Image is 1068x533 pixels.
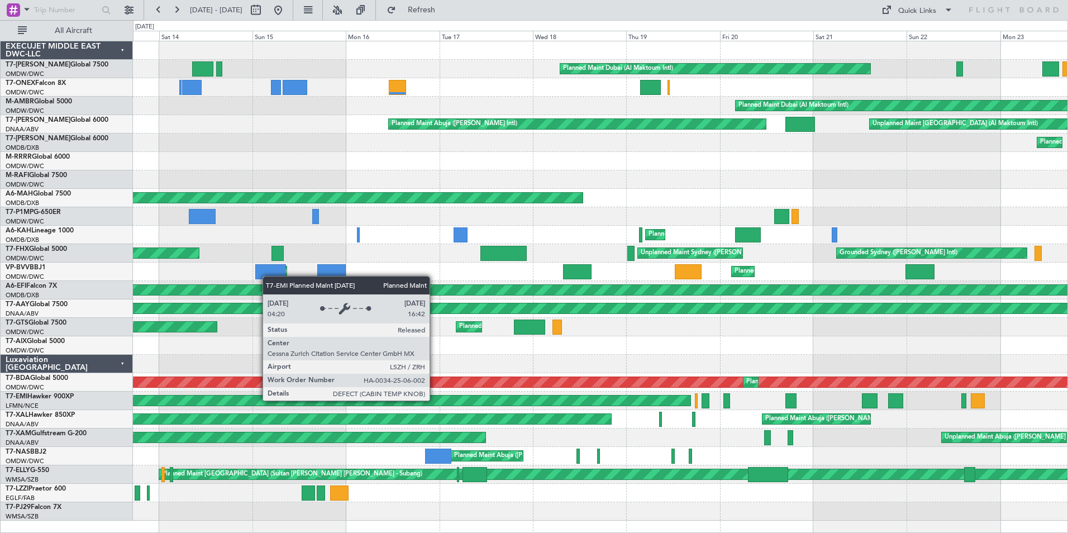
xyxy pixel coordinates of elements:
[6,80,35,87] span: T7-ONEX
[533,31,626,41] div: Wed 18
[898,6,936,17] div: Quick Links
[29,27,118,35] span: All Aircraft
[738,97,848,114] div: Planned Maint Dubai (Al Maktoum Intl)
[6,172,29,179] span: M-RAFI
[6,504,31,511] span: T7-PJ29
[6,320,28,326] span: T7-GTS
[907,31,1000,41] div: Sun 22
[6,98,34,105] span: M-AMBR
[6,512,39,521] a: WMSA/SZB
[6,98,72,105] a: M-AMBRGlobal 5000
[6,273,44,281] a: OMDW/DWC
[454,448,580,464] div: Planned Maint Abuja ([PERSON_NAME] Intl)
[6,412,28,418] span: T7-XAL
[626,31,719,41] div: Thu 19
[392,116,517,132] div: Planned Maint Abuja ([PERSON_NAME] Intl)
[346,31,439,41] div: Mon 16
[6,301,30,308] span: T7-AAY
[6,383,44,392] a: OMDW/DWC
[6,117,70,123] span: T7-[PERSON_NAME]
[6,154,32,160] span: M-RRRR
[6,393,27,400] span: T7-EMI
[563,60,673,77] div: Planned Maint Dubai (Al Maktoum Intl)
[6,236,39,244] a: OMDB/DXB
[6,283,57,289] a: A6-EFIFalcon 7X
[6,154,70,160] a: M-RRRRGlobal 6000
[735,263,845,280] div: Planned Maint Dubai (Al Maktoum Intl)
[6,125,39,134] a: DNAA/ABV
[6,402,39,410] a: LFMN/NCE
[6,449,30,455] span: T7-NAS
[6,457,44,465] a: OMDW/DWC
[459,318,646,335] div: Planned Maint [GEOGRAPHIC_DATA] ([GEOGRAPHIC_DATA] Intl)
[6,191,33,197] span: A6-MAH
[6,227,31,234] span: A6-KAH
[649,226,759,243] div: Planned Maint Dubai (Al Maktoum Intl)
[382,1,449,19] button: Refresh
[159,31,252,41] div: Sat 14
[6,486,66,492] a: T7-LZZIPraetor 600
[6,70,44,78] a: OMDW/DWC
[6,291,39,299] a: OMDB/DXB
[6,254,44,263] a: OMDW/DWC
[6,199,39,207] a: OMDB/DXB
[6,486,28,492] span: T7-LZZI
[6,264,30,271] span: VP-BVV
[6,320,66,326] a: T7-GTSGlobal 7500
[6,283,26,289] span: A6-EFI
[6,180,44,189] a: OMDW/DWC
[6,264,46,271] a: VP-BVVBBJ1
[840,245,957,261] div: Grounded Sydney ([PERSON_NAME] Intl)
[6,117,108,123] a: T7-[PERSON_NAME]Global 6000
[6,375,30,382] span: T7-BDA
[6,420,39,429] a: DNAA/ABV
[6,172,67,179] a: M-RAFIGlobal 7500
[6,310,39,318] a: DNAA/ABV
[6,135,70,142] span: T7-[PERSON_NAME]
[6,144,39,152] a: OMDB/DXB
[6,301,68,308] a: T7-AAYGlobal 7500
[6,80,66,87] a: T7-ONEXFalcon 8X
[6,209,34,216] span: T7-P1MP
[6,393,74,400] a: T7-EMIHawker 900XP
[6,246,67,253] a: T7-FHXGlobal 5000
[440,31,533,41] div: Tue 17
[6,135,108,142] a: T7-[PERSON_NAME]Global 6000
[6,449,46,455] a: T7-NASBBJ2
[6,439,39,447] a: DNAA/ABV
[720,31,813,41] div: Fri 20
[6,504,61,511] a: T7-PJ29Falcon 7X
[6,88,44,97] a: OMDW/DWC
[813,31,907,41] div: Sat 21
[6,338,65,345] a: T7-AIXGlobal 5000
[6,61,108,68] a: T7-[PERSON_NAME]Global 7500
[6,467,49,474] a: T7-ELLYG-550
[6,430,31,437] span: T7-XAM
[6,375,68,382] a: T7-BDAGlobal 5000
[12,22,121,40] button: All Aircraft
[6,162,44,170] a: OMDW/DWC
[6,191,71,197] a: A6-MAHGlobal 7500
[6,328,44,336] a: OMDW/DWC
[6,217,44,226] a: OMDW/DWC
[746,374,856,391] div: Planned Maint Dubai (Al Maktoum Intl)
[6,430,87,437] a: T7-XAMGulfstream G-200
[6,227,74,234] a: A6-KAHLineage 1000
[6,412,75,418] a: T7-XALHawker 850XP
[6,346,44,355] a: OMDW/DWC
[190,5,242,15] span: [DATE] - [DATE]
[6,338,27,345] span: T7-AIX
[6,475,39,484] a: WMSA/SZB
[6,209,61,216] a: T7-P1MPG-650ER
[6,107,44,115] a: OMDW/DWC
[34,2,98,18] input: Trip Number
[135,22,154,32] div: [DATE]
[765,411,891,427] div: Planned Maint Abuja ([PERSON_NAME] Intl)
[876,1,959,19] button: Quick Links
[162,466,422,483] div: Planned Maint [GEOGRAPHIC_DATA] (Sultan [PERSON_NAME] [PERSON_NAME] - Subang)
[6,61,70,68] span: T7-[PERSON_NAME]
[872,116,1038,132] div: Unplanned Maint [GEOGRAPHIC_DATA] (Al Maktoum Intl)
[6,246,29,253] span: T7-FHX
[6,467,30,474] span: T7-ELLY
[641,245,778,261] div: Unplanned Maint Sydney ([PERSON_NAME] Intl)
